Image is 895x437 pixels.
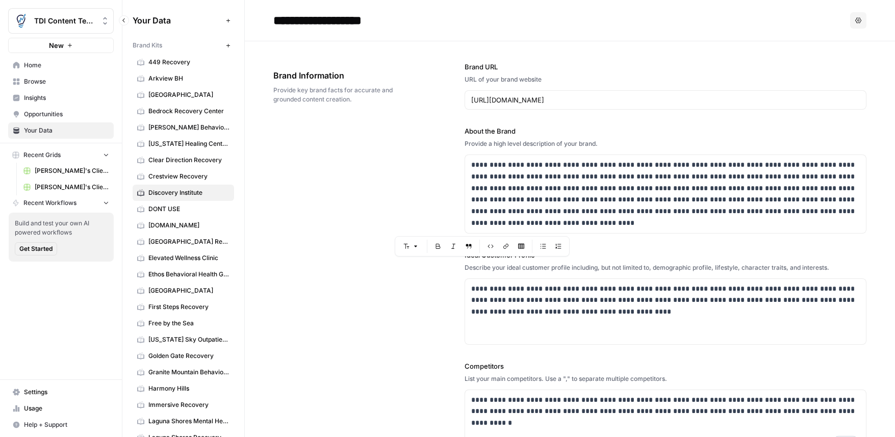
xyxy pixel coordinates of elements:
[148,400,229,409] span: Immersive Recovery
[465,126,866,136] label: About the Brand
[148,351,229,361] span: Golden Gate Recovery
[148,237,229,246] span: [GEOGRAPHIC_DATA] Recovery
[133,348,234,364] a: Golden Gate Recovery
[148,58,229,67] span: 449 Recovery
[133,201,234,217] a: DONT USE
[148,319,229,328] span: Free by the Sea
[133,250,234,266] a: Elevated Wellness Clinic
[148,368,229,377] span: Granite Mountain Behavioral Healthcare
[133,266,234,282] a: Ethos Behavioral Health Group
[148,253,229,263] span: Elevated Wellness Clinic
[8,400,114,417] a: Usage
[24,110,109,119] span: Opportunities
[19,179,114,195] a: [PERSON_NAME]'s Clients - New Content
[148,302,229,312] span: First Steps Recovery
[24,93,109,102] span: Insights
[133,152,234,168] a: Clear Direction Recovery
[19,163,114,179] a: [PERSON_NAME]'s Clients - New Content
[133,185,234,201] a: Discovery Institute
[133,168,234,185] a: Crestview Recovery
[8,122,114,139] a: Your Data
[133,331,234,348] a: [US_STATE] Sky Outpatient Detox
[8,38,114,53] button: New
[465,139,866,148] div: Provide a high level description of your brand.
[133,70,234,87] a: Arkview BH
[24,61,109,70] span: Home
[133,119,234,136] a: [PERSON_NAME] Behavioral Health
[148,221,229,230] span: [DOMAIN_NAME]
[8,417,114,433] button: Help + Support
[465,361,866,371] label: Competitors
[133,103,234,119] a: Bedrock Recovery Center
[133,41,162,50] span: Brand Kits
[8,106,114,122] a: Opportunities
[148,90,229,99] span: [GEOGRAPHIC_DATA]
[148,123,229,132] span: [PERSON_NAME] Behavioral Health
[23,150,61,160] span: Recent Grids
[23,198,76,208] span: Recent Workflows
[133,14,222,27] span: Your Data
[133,282,234,299] a: [GEOGRAPHIC_DATA]
[148,335,229,344] span: [US_STATE] Sky Outpatient Detox
[465,374,866,383] div: List your main competitors. Use a "," to separate multiple competitors.
[8,8,114,34] button: Workspace: TDI Content Team
[148,417,229,426] span: Laguna Shores Mental Health
[133,364,234,380] a: Granite Mountain Behavioral Healthcare
[133,315,234,331] a: Free by the Sea
[24,388,109,397] span: Settings
[133,299,234,315] a: First Steps Recovery
[24,404,109,413] span: Usage
[273,86,407,104] span: Provide key brand facts for accurate and grounded content creation.
[34,16,96,26] span: TDI Content Team
[465,250,866,260] label: Ideal Customer Profile
[148,188,229,197] span: Discovery Institute
[15,242,57,255] button: Get Started
[133,413,234,429] a: Laguna Shores Mental Health
[133,217,234,234] a: [DOMAIN_NAME]
[148,270,229,279] span: Ethos Behavioral Health Group
[133,87,234,103] a: [GEOGRAPHIC_DATA]
[8,384,114,400] a: Settings
[465,62,866,72] label: Brand URL
[133,397,234,413] a: Immersive Recovery
[24,77,109,86] span: Browse
[133,234,234,250] a: [GEOGRAPHIC_DATA] Recovery
[15,219,108,237] span: Build and test your own AI powered workflows
[24,420,109,429] span: Help + Support
[8,195,114,211] button: Recent Workflows
[8,57,114,73] a: Home
[148,74,229,83] span: Arkview BH
[133,136,234,152] a: [US_STATE] Healing Centers
[273,69,407,82] span: Brand Information
[148,156,229,165] span: Clear Direction Recovery
[8,147,114,163] button: Recent Grids
[471,95,860,105] input: www.sundaysoccer.com
[148,107,229,116] span: Bedrock Recovery Center
[148,204,229,214] span: DONT USE
[133,380,234,397] a: Harmony Hills
[148,286,229,295] span: [GEOGRAPHIC_DATA]
[24,126,109,135] span: Your Data
[49,40,64,50] span: New
[465,263,866,272] div: Describe your ideal customer profile including, but not limited to, demographic profile, lifestyl...
[35,166,109,175] span: [PERSON_NAME]'s Clients - New Content
[465,75,866,84] div: URL of your brand website
[148,172,229,181] span: Crestview Recovery
[19,244,53,253] span: Get Started
[148,384,229,393] span: Harmony Hills
[35,183,109,192] span: [PERSON_NAME]'s Clients - New Content
[148,139,229,148] span: [US_STATE] Healing Centers
[8,90,114,106] a: Insights
[8,73,114,90] a: Browse
[133,54,234,70] a: 449 Recovery
[12,12,30,30] img: TDI Content Team Logo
